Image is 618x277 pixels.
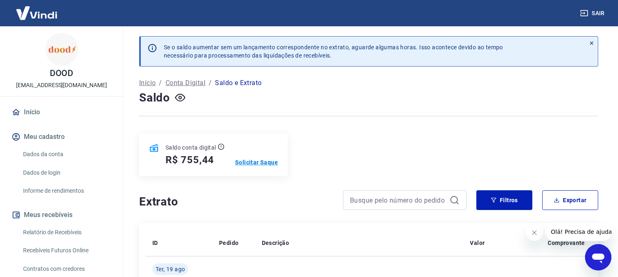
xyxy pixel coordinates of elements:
h5: R$ 755,44 [166,153,214,166]
iframe: Fechar mensagem [526,224,543,241]
p: [EMAIL_ADDRESS][DOMAIN_NAME] [16,81,107,90]
p: / [159,78,162,88]
input: Busque pelo número do pedido [350,194,446,206]
a: Recebíveis Futuros Online [20,242,113,259]
button: Meus recebíveis [10,206,113,224]
span: Ter, 19 ago [156,265,185,273]
button: Meu cadastro [10,128,113,146]
a: Início [139,78,156,88]
h4: Saldo [139,90,170,106]
a: Solicitar Saque [235,158,278,166]
img: a967d373-39ec-4dc4-bbed-107f6c22056f.jpeg [45,33,78,66]
p: Descrição [262,239,289,247]
a: Relatório de Recebíveis [20,224,113,241]
p: ID [152,239,158,247]
button: Filtros [476,190,532,210]
p: DOOD [50,69,74,78]
a: Dados de login [20,164,113,181]
h4: Extrato [139,194,333,210]
p: Se o saldo aumentar sem um lançamento correspondente no extrato, aguarde algumas horas. Isso acon... [164,43,503,60]
a: Dados da conta [20,146,113,163]
iframe: Botão para abrir a janela de mensagens [585,244,611,270]
a: Conta Digital [166,78,205,88]
button: Sair [578,6,608,21]
p: Pedido [219,239,238,247]
p: / [209,78,212,88]
a: Início [10,103,113,121]
p: Valor [470,239,485,247]
span: Olá! Precisa de ajuda? [5,6,69,12]
p: Comprovante [548,239,585,247]
p: Saldo e Extrato [215,78,261,88]
button: Exportar [542,190,598,210]
p: Saldo conta digital [166,143,216,152]
iframe: Mensagem da empresa [546,223,611,241]
img: Vindi [10,0,63,25]
a: Informe de rendimentos [20,182,113,199]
